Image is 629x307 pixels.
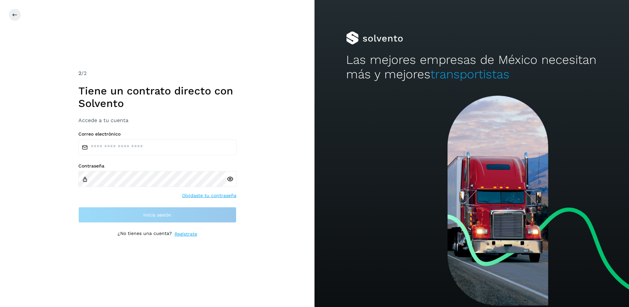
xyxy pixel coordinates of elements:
button: Inicia sesión [78,207,236,223]
h3: Accede a tu cuenta [78,117,236,123]
p: ¿No tienes una cuenta? [118,231,172,238]
a: Olvidaste tu contraseña [182,192,236,199]
a: Regístrate [175,231,197,238]
h1: Tiene un contrato directo con Solvento [78,85,236,110]
label: Correo electrónico [78,131,236,137]
span: transportistas [430,67,509,81]
span: 2 [78,70,81,76]
label: Contraseña [78,163,236,169]
div: /2 [78,69,236,77]
span: Inicia sesión [143,213,171,217]
h2: Las mejores empresas de México necesitan más y mejores [346,53,598,82]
